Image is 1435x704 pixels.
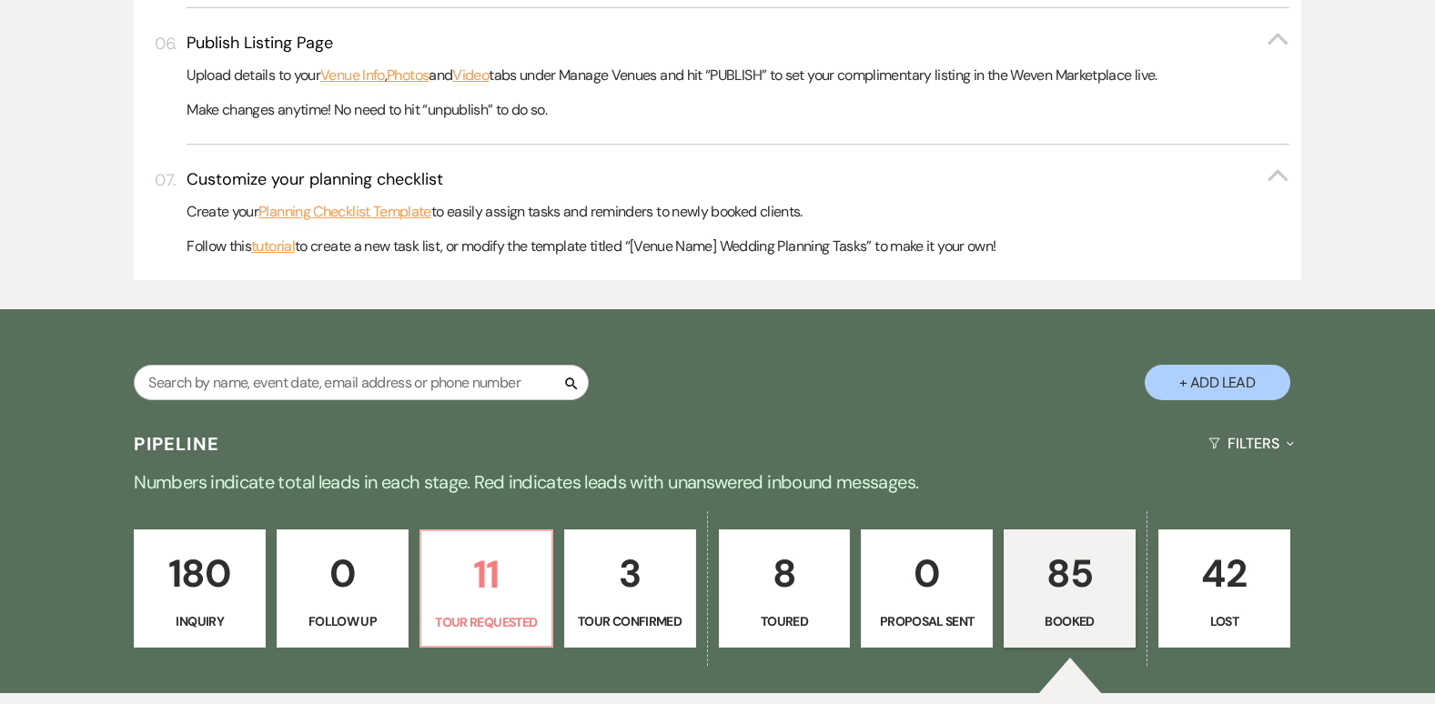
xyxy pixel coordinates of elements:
a: 0Follow Up [277,529,409,648]
a: Planning Checklist Template [258,200,431,224]
p: 0 [873,543,981,604]
p: 42 [1170,543,1278,604]
a: Video [452,64,489,87]
a: 42Lost [1158,529,1290,648]
button: Customize your planning checklist [187,168,1289,191]
h3: Pipeline [134,431,219,457]
p: Create your to easily assign tasks and reminders to newly booked clients. [187,200,1289,224]
p: 85 [1016,543,1124,604]
button: Filters [1201,419,1300,468]
input: Search by name, event date, email address or phone number [134,365,589,400]
p: 3 [576,543,684,604]
p: Tour Requested [432,612,541,632]
p: Toured [731,611,839,631]
p: Follow this to create a new task list, or modify the template titled “[Venue Name] Wedding Planni... [187,235,1289,258]
a: tutorial [251,235,295,258]
a: 11Tour Requested [419,529,553,648]
a: Photos [387,64,429,87]
a: 0Proposal Sent [861,529,993,648]
p: Booked [1016,611,1124,631]
p: Tour Confirmed [576,611,684,631]
a: Venue Info [320,64,385,87]
p: 8 [731,543,839,604]
p: 11 [432,544,541,605]
button: Publish Listing Page [187,32,1289,55]
button: + Add Lead [1145,365,1290,400]
p: 180 [146,543,254,604]
a: 3Tour Confirmed [564,529,696,648]
h3: Customize your planning checklist [187,168,443,191]
p: Upload details to your , and tabs under Manage Venues and hit “PUBLISH” to set your complimentary... [187,64,1289,87]
a: 8Toured [719,529,851,648]
a: 85Booked [1004,529,1136,648]
h3: Publish Listing Page [187,32,333,55]
p: Proposal Sent [873,611,981,631]
p: Numbers indicate total leads in each stage. Red indicates leads with unanswered inbound messages. [63,468,1373,497]
p: Make changes anytime! No need to hit “unpublish” to do so. [187,98,1289,122]
a: 180Inquiry [134,529,266,648]
p: Follow Up [288,611,397,631]
p: Inquiry [146,611,254,631]
p: 0 [288,543,397,604]
p: Lost [1170,611,1278,631]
